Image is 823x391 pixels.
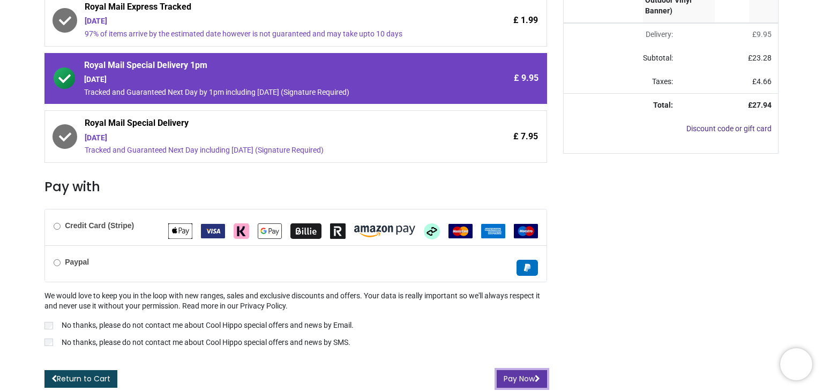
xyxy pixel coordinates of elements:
span: Royal Mail Express Tracked [85,1,447,16]
span: 27.94 [752,101,772,109]
td: Delivery will be updated after choosing a new delivery method [564,23,679,47]
img: American Express [481,224,505,238]
div: [DATE] [85,133,447,144]
img: Maestro [514,224,538,238]
span: £ [748,54,772,62]
span: £ 9.95 [514,72,538,84]
button: Pay Now [497,370,547,388]
span: Paypal [517,263,538,272]
td: Subtotal: [564,47,679,70]
b: Paypal [65,258,89,266]
span: 9.95 [757,30,772,39]
span: American Express [481,227,505,235]
span: MasterCard [448,227,473,235]
img: Afterpay Clearpay [424,223,440,239]
strong: Total: [653,101,673,109]
span: Apple Pay [168,227,192,235]
iframe: Brevo live chat [780,348,812,380]
span: Maestro [514,227,538,235]
img: Billie [290,223,321,239]
a: Discount code or gift card [686,124,772,133]
span: £ [752,30,772,39]
div: [DATE] [85,16,447,27]
p: No thanks, please do not contact me about Cool Hippo special offers and news by Email. [62,320,354,331]
span: Afterpay Clearpay [424,227,440,235]
span: 4.66 [757,77,772,86]
span: £ [752,77,772,86]
span: Klarna [234,227,249,235]
input: No thanks, please do not contact me about Cool Hippo special offers and news by Email. [44,322,53,329]
div: Tracked and Guaranteed Next Day by 1pm including [DATE] (Signature Required) [84,87,447,98]
div: 97% of items arrive by the estimated date however is not guaranteed and may take upto 10 days [85,29,447,40]
b: Credit Card (Stripe) [65,221,134,230]
div: Tracked and Guaranteed Next Day including [DATE] (Signature Required) [85,145,447,156]
span: £ 1.99 [513,14,538,26]
img: Amazon Pay [354,225,415,237]
img: VISA [201,224,225,238]
img: Paypal [517,260,538,276]
a: Return to Cart [44,370,117,388]
span: Google Pay [258,227,282,235]
span: £ 7.95 [513,131,538,142]
p: No thanks, please do not contact me about Cool Hippo special offers and news by SMS. [62,337,350,348]
input: Paypal [54,259,61,266]
img: Klarna [234,223,249,239]
h3: Pay with [44,178,547,196]
img: Apple Pay [168,223,192,239]
img: Revolut Pay [330,223,346,239]
span: VISA [201,227,225,235]
img: Google Pay [258,223,282,239]
input: Credit Card (Stripe) [54,223,61,230]
span: Royal Mail Special Delivery 1pm [84,59,447,74]
span: 23.28 [752,54,772,62]
span: Royal Mail Special Delivery [85,117,447,132]
input: No thanks, please do not contact me about Cool Hippo special offers and news by SMS. [44,339,53,346]
span: Amazon Pay [354,227,415,235]
td: Taxes: [564,70,679,94]
div: We would love to keep you in the loop with new ranges, sales and exclusive discounts and offers. ... [44,291,547,350]
strong: £ [748,101,772,109]
span: Billie [290,227,321,235]
span: Revolut Pay [330,227,346,235]
div: [DATE] [84,74,447,85]
img: MasterCard [448,224,473,238]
